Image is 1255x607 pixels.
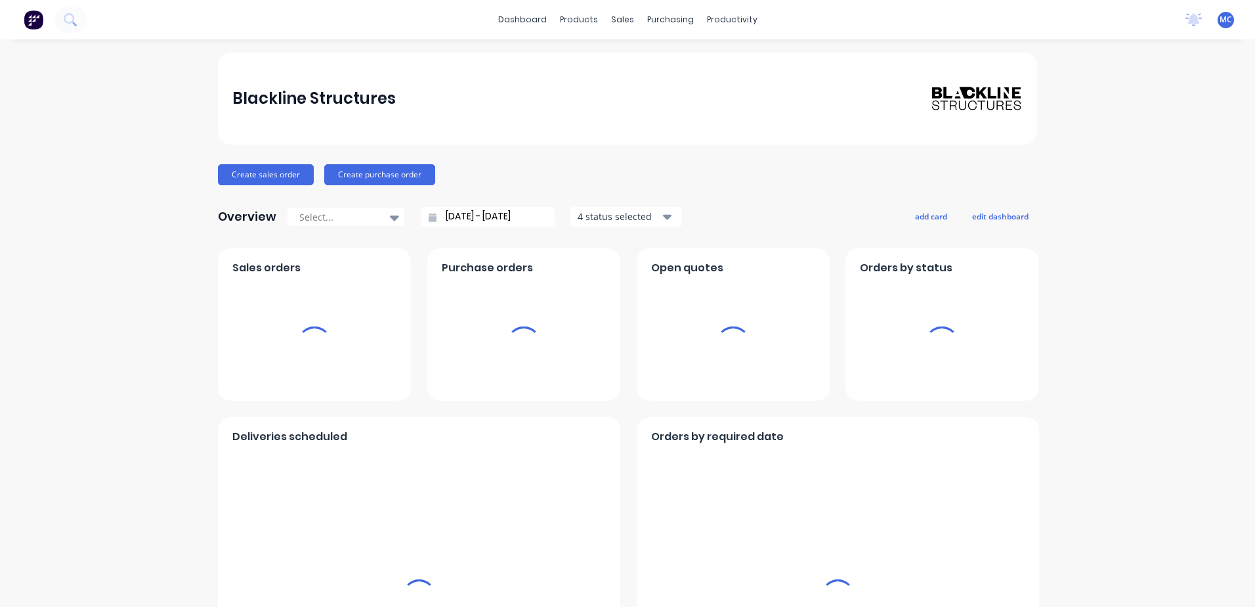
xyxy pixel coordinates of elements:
[906,208,956,225] button: add card
[232,260,301,276] span: Sales orders
[700,10,764,30] div: productivity
[553,10,605,30] div: products
[1220,14,1232,26] span: MC
[442,260,533,276] span: Purchase orders
[218,204,276,230] div: Overview
[24,10,43,30] img: Factory
[641,10,700,30] div: purchasing
[492,10,553,30] a: dashboard
[651,260,723,276] span: Open quotes
[605,10,641,30] div: sales
[232,85,396,112] div: Blackline Structures
[931,85,1023,112] img: Blackline Structures
[570,207,682,227] button: 4 status selected
[324,164,435,185] button: Create purchase order
[232,429,347,445] span: Deliveries scheduled
[964,208,1037,225] button: edit dashboard
[860,260,952,276] span: Orders by status
[651,429,784,445] span: Orders by required date
[218,164,314,185] button: Create sales order
[578,210,660,223] div: 4 status selected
